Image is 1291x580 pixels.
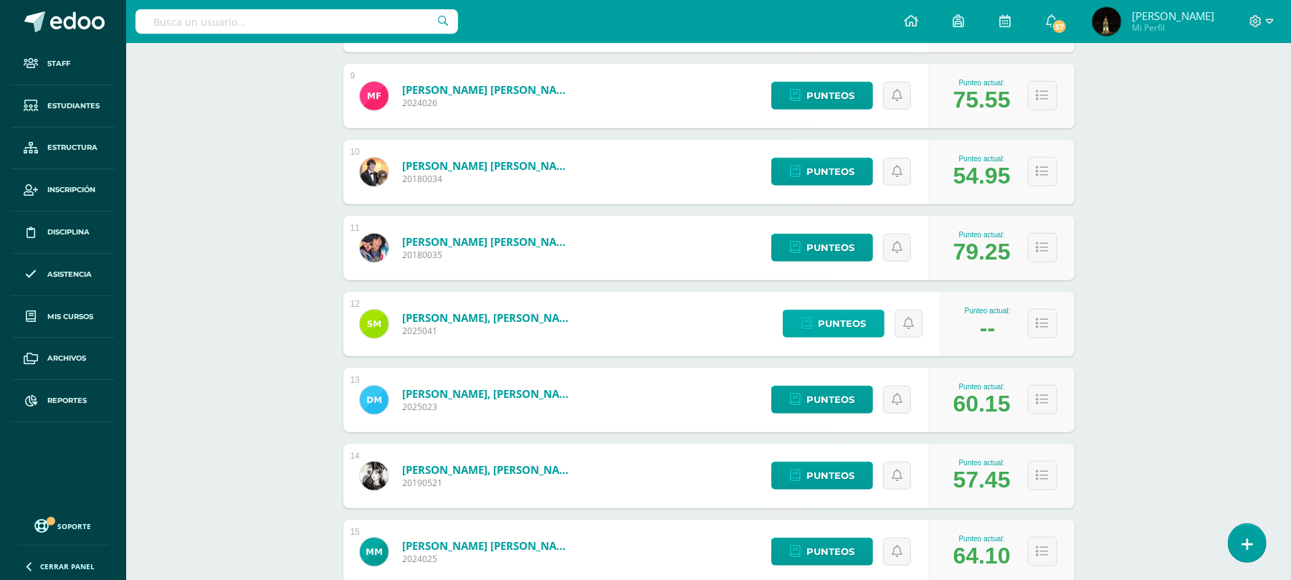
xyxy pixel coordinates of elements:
span: Reportes [47,395,87,407]
span: Estudiantes [47,100,100,112]
span: 20190521 [402,477,574,489]
div: 57.45 [953,467,1011,493]
img: b35f77cb922a8cb09249efa993839ca0.png [360,386,389,414]
img: e24161d711249af0b16d20840c75c348.png [360,310,389,338]
a: [PERSON_NAME] [PERSON_NAME] [402,158,574,173]
div: Punteo actual: [965,307,1011,315]
img: 4a0a950108f2b058e38acdf2479ac1fe.png [360,158,389,186]
span: Inscripción [47,184,95,196]
span: Disciplina [47,227,90,238]
a: [PERSON_NAME], [PERSON_NAME] [402,386,574,401]
span: 2025023 [402,401,574,413]
span: Staff [47,58,70,70]
span: Punteos [806,386,854,413]
a: Punteos [771,538,873,566]
a: Asistencia [11,254,115,296]
a: Punteos [783,310,885,338]
img: aec082439ed9a4394042415bc8b88cc8.png [360,82,389,110]
div: 12 [351,299,360,309]
span: Estructura [47,142,97,153]
div: 9 [351,71,356,81]
span: Punteos [806,538,854,565]
span: 2024025 [402,553,574,565]
span: Punteos [806,82,854,109]
span: [PERSON_NAME] [1132,9,1214,23]
span: Punteos [818,310,866,337]
div: 10 [351,147,360,157]
div: Punteo actual: [953,155,1011,163]
a: Archivos [11,338,115,380]
div: 75.55 [953,87,1011,113]
a: Estructura [11,128,115,170]
a: Disciplina [11,211,115,254]
span: 2024026 [402,97,574,109]
span: Mis cursos [47,311,93,323]
a: Punteos [771,158,873,186]
div: 79.25 [953,239,1011,265]
div: Punteo actual: [953,535,1011,543]
span: Punteos [806,462,854,489]
a: [PERSON_NAME] [PERSON_NAME] [402,82,574,97]
span: Asistencia [47,269,92,280]
div: 13 [351,375,360,385]
a: [PERSON_NAME], [PERSON_NAME] [402,310,574,325]
img: 7a3c77ae9667390216aeb2cb98a1eaab.png [1092,7,1121,36]
span: 20180035 [402,249,574,261]
a: Inscripción [11,169,115,211]
a: Estudiantes [11,85,115,128]
a: Punteos [771,234,873,262]
img: a559a8e6e1129dd7aa84e3b097024818.png [360,234,389,262]
img: 92a238f55fca643098f4c828be8c2d51.png [360,538,389,566]
span: Mi Perfil [1132,22,1214,34]
div: -- [980,315,995,341]
div: 54.95 [953,163,1011,189]
div: Punteo actual: [953,459,1011,467]
span: 2025041 [402,325,574,337]
a: [PERSON_NAME] [PERSON_NAME] [402,538,574,553]
a: Punteos [771,462,873,490]
span: Punteos [806,234,854,261]
a: [PERSON_NAME] [PERSON_NAME] [402,234,574,249]
a: Reportes [11,380,115,422]
input: Busca un usuario... [135,9,458,34]
a: Mis cursos [11,296,115,338]
a: [PERSON_NAME], [PERSON_NAME] [402,462,574,477]
span: Cerrar panel [40,561,95,571]
div: 60.15 [953,391,1011,417]
div: Punteo actual: [953,79,1011,87]
div: Punteo actual: [953,231,1011,239]
div: Punteo actual: [953,383,1011,391]
div: 15 [351,527,360,537]
div: 64.10 [953,543,1011,569]
span: Archivos [47,353,86,364]
span: 20180034 [402,173,574,185]
a: Staff [11,43,115,85]
a: Punteos [771,82,873,110]
div: 14 [351,451,360,461]
div: 11 [351,223,360,233]
a: Soporte [17,515,109,535]
a: Punteos [771,386,873,414]
span: Soporte [58,521,92,531]
span: Punteos [806,158,854,185]
span: 57 [1052,19,1067,34]
img: 208fa954cef80b1737a0da39f931dc81.png [360,462,389,490]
